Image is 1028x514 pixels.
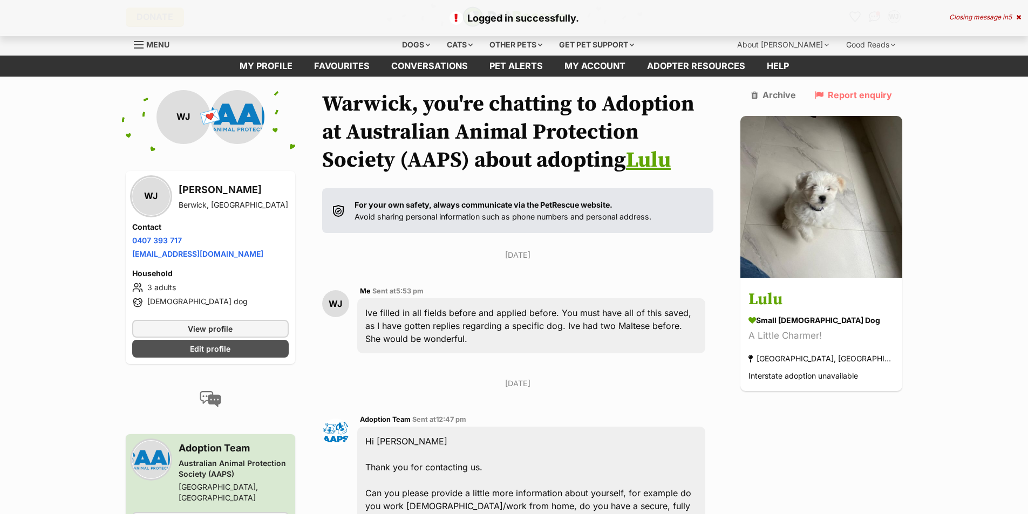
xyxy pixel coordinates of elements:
[748,287,894,312] h3: Lulu
[322,419,349,446] img: Adoption Team profile pic
[132,340,289,358] a: Edit profile
[179,482,289,503] div: [GEOGRAPHIC_DATA], [GEOGRAPHIC_DATA]
[198,105,222,128] span: 💌
[132,236,182,245] a: 0407 393 717
[179,441,289,456] h3: Adoption Team
[372,287,424,295] span: Sent at
[479,56,554,77] a: Pet alerts
[396,287,424,295] span: 5:53 pm
[179,200,288,210] div: Berwick, [GEOGRAPHIC_DATA]
[357,298,706,353] div: Ive filled in all fields before and applied before. You must have all of this saved, as I have go...
[626,147,671,174] a: Lulu
[132,249,263,258] a: [EMAIL_ADDRESS][DOMAIN_NAME]
[436,415,466,423] span: 12:47 pm
[190,343,230,354] span: Edit profile
[322,90,714,174] h1: Warwick, you're chatting to Adoption at Australian Animal Protection Society (AAPS) about adopting
[355,200,612,209] strong: For your own safety, always communicate via the PetRescue website.
[146,40,169,49] span: Menu
[740,279,902,391] a: Lulu small [DEMOGRAPHIC_DATA] Dog A Little Charmer! [GEOGRAPHIC_DATA], [GEOGRAPHIC_DATA] Intersta...
[552,34,642,56] div: Get pet support
[636,56,756,77] a: Adopter resources
[380,56,479,77] a: conversations
[303,56,380,77] a: Favourites
[740,116,902,278] img: Lulu
[815,90,892,100] a: Report enquiry
[482,34,550,56] div: Other pets
[132,268,289,279] h4: Household
[756,56,800,77] a: Help
[132,296,289,309] li: [DEMOGRAPHIC_DATA] dog
[188,323,233,334] span: View profile
[751,90,796,100] a: Archive
[748,371,858,380] span: Interstate adoption unavailable
[179,182,288,197] h3: [PERSON_NAME]
[322,290,349,317] div: WJ
[949,13,1021,21] div: Closing message in
[748,328,894,343] div: A Little Charmer!
[156,90,210,144] div: WJ
[200,391,221,407] img: conversation-icon-4a6f8262b818ee0b60e3300018af0b2d0b884aa5de6e9bcb8d3d4eeb1a70a7c4.svg
[134,34,177,53] a: Menu
[132,441,170,478] img: Australian Animal Protection Society (AAPS) profile pic
[229,56,303,77] a: My profile
[360,415,411,423] span: Adoption Team
[210,90,264,144] img: Australian Animal Protection Society (AAPS) profile pic
[11,11,1017,25] p: Logged in successfully.
[355,199,651,222] p: Avoid sharing personal information such as phone numbers and personal address.
[839,34,903,56] div: Good Reads
[179,458,289,479] div: Australian Animal Protection Society (AAPS)
[132,222,289,232] h4: Contact
[748,314,894,326] div: small [DEMOGRAPHIC_DATA] Dog
[1008,13,1012,21] span: 5
[412,415,466,423] span: Sent at
[730,34,836,56] div: About [PERSON_NAME]
[394,34,438,56] div: Dogs
[360,287,371,295] span: Me
[322,378,714,389] p: [DATE]
[748,351,894,366] div: [GEOGRAPHIC_DATA], [GEOGRAPHIC_DATA]
[132,320,289,338] a: View profile
[132,177,170,215] div: WJ
[554,56,636,77] a: My account
[132,281,289,294] li: 3 adults
[439,34,480,56] div: Cats
[322,249,714,261] p: [DATE]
